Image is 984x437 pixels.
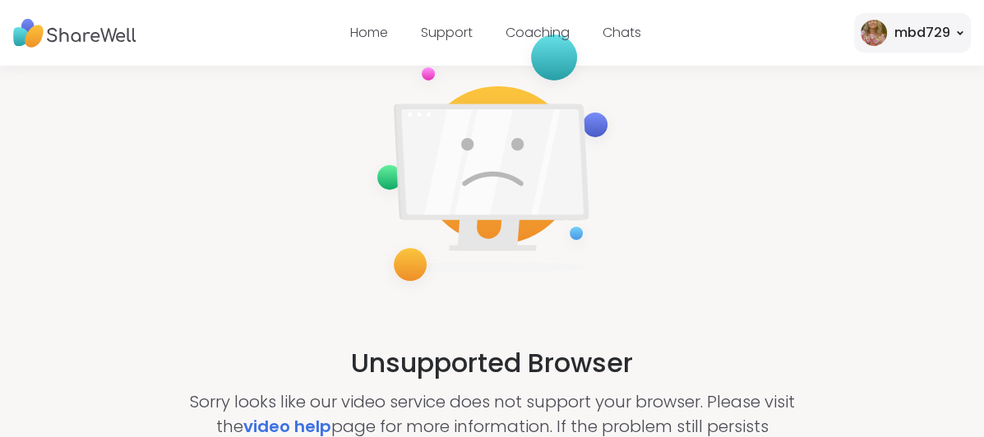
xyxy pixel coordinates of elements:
[350,23,388,42] a: Home
[506,23,570,42] a: Coaching
[364,24,621,297] img: not-supported
[351,343,633,383] h2: Unsupported Browser
[894,23,949,43] div: mbd729
[861,20,887,46] img: mbd729
[421,23,473,42] a: Support
[603,23,641,42] a: Chats
[13,11,136,56] img: ShareWell Nav Logo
